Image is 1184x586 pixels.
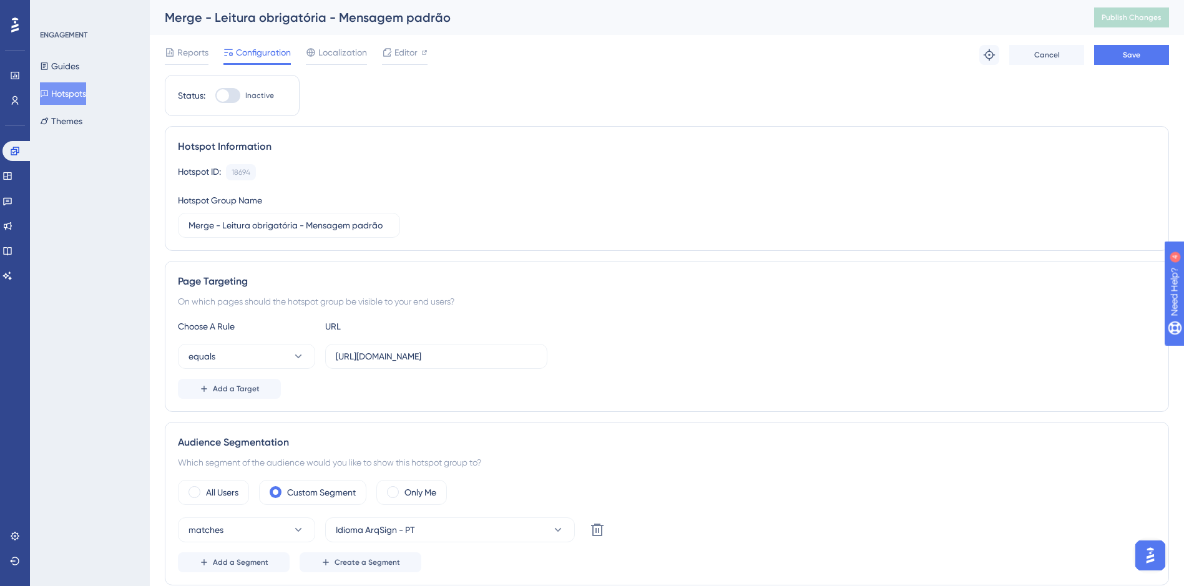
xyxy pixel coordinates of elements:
button: Add a Target [178,379,281,399]
button: Create a Segment [300,552,421,572]
button: Add a Segment [178,552,290,572]
div: Hotspot Group Name [178,193,262,208]
input: Type your Hotspot Group Name here [188,218,389,232]
button: matches [178,517,315,542]
div: 18694 [232,167,250,177]
span: Editor [394,45,418,60]
div: Page Targeting [178,274,1156,289]
span: Idioma ArqSign - PT [336,522,415,537]
label: Custom Segment [287,485,356,500]
div: ENGAGEMENT [40,30,87,40]
div: Status: [178,88,205,103]
label: Only Me [404,485,436,500]
button: Idioma ArqSign - PT [325,517,575,542]
span: Create a Segment [335,557,400,567]
button: Themes [40,110,82,132]
span: Add a Target [213,384,260,394]
div: Choose A Rule [178,319,315,334]
span: Localization [318,45,367,60]
button: Cancel [1009,45,1084,65]
div: Which segment of the audience would you like to show this hotspot group to? [178,455,1156,470]
span: Save [1123,50,1140,60]
div: On which pages should the hotspot group be visible to your end users? [178,294,1156,309]
button: Guides [40,55,79,77]
span: Reports [177,45,208,60]
button: Save [1094,45,1169,65]
div: 4 [87,6,91,16]
button: Publish Changes [1094,7,1169,27]
iframe: UserGuiding AI Assistant Launcher [1132,537,1169,574]
button: Hotspots [40,82,86,105]
span: Publish Changes [1102,12,1162,22]
div: Merge - Leitura obrigatória - Mensagem padrão [165,9,1063,26]
div: Hotspot Information [178,139,1156,154]
button: equals [178,344,315,369]
span: Add a Segment [213,557,268,567]
div: Audience Segmentation [178,435,1156,450]
span: matches [188,522,223,537]
div: URL [325,319,462,334]
span: Inactive [245,90,274,100]
div: Hotspot ID: [178,164,221,180]
span: Configuration [236,45,291,60]
label: All Users [206,485,238,500]
span: equals [188,349,215,364]
span: Cancel [1034,50,1060,60]
input: yourwebsite.com/path [336,349,537,363]
span: Need Help? [29,3,78,18]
